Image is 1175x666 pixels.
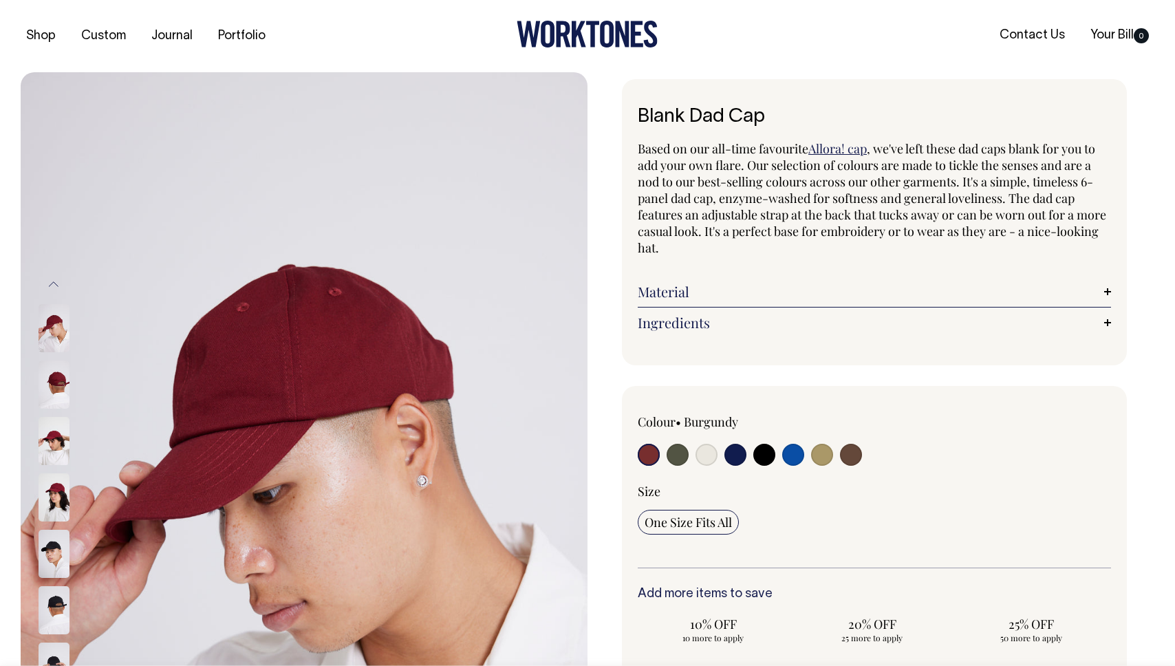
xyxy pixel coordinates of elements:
[39,304,69,352] img: burgundy
[21,25,61,47] a: Shop
[146,25,198,47] a: Journal
[39,473,69,522] img: burgundy
[638,588,1111,601] h6: Add more items to save
[808,140,867,157] a: Allora! cap
[963,616,1100,632] span: 25% OFF
[645,616,781,632] span: 10% OFF
[956,612,1107,647] input: 25% OFF 50 more to apply
[645,514,732,530] span: One Size Fits All
[638,283,1111,300] a: Material
[804,616,940,632] span: 20% OFF
[1085,24,1154,47] a: Your Bill0
[213,25,271,47] a: Portfolio
[43,269,64,300] button: Previous
[676,413,681,430] span: •
[638,413,827,430] div: Colour
[638,140,1106,256] span: , we've left these dad caps blank for you to add your own flare. Our selection of colours are mad...
[39,417,69,465] img: burgundy
[1134,28,1149,43] span: 0
[39,586,69,634] img: black
[684,413,738,430] label: Burgundy
[804,632,940,643] span: 25 more to apply
[638,612,788,647] input: 10% OFF 10 more to apply
[39,530,69,578] img: black
[39,361,69,409] img: burgundy
[638,107,1111,128] h1: Blank Dad Cap
[638,314,1111,331] a: Ingredients
[638,140,808,157] span: Based on our all-time favourite
[638,483,1111,499] div: Size
[963,632,1100,643] span: 50 more to apply
[76,25,131,47] a: Custom
[797,612,947,647] input: 20% OFF 25 more to apply
[638,510,739,535] input: One Size Fits All
[994,24,1070,47] a: Contact Us
[645,632,781,643] span: 10 more to apply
